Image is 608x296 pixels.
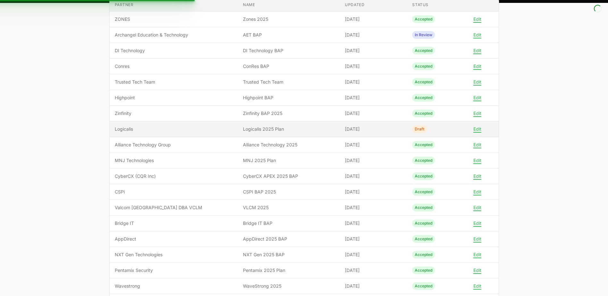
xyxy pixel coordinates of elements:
button: Edit [473,63,481,69]
button: Edit [473,283,481,289]
span: Wavestrong [115,283,233,289]
span: [DATE] [345,173,402,179]
span: Logicalis [115,126,233,132]
button: Edit [473,252,481,258]
span: [DATE] [345,142,402,148]
button: Edit [473,267,481,273]
span: Conres [115,63,233,70]
span: DI Technology [115,47,233,54]
span: NXT Gen Technologies [115,251,233,258]
button: Edit [473,111,481,116]
span: [DATE] [345,95,402,101]
span: [DATE] [345,251,402,258]
span: AppDirect [115,236,233,242]
button: Edit [473,16,481,22]
span: Zinfinity [115,110,233,117]
span: [DATE] [345,220,402,226]
span: Pentamix 2025 Plan [243,267,335,274]
span: VLCM 2025 [243,204,335,211]
span: Logicalis 2025 Plan [243,126,335,132]
button: Edit [473,79,481,85]
span: DI Technology BAP [243,47,335,54]
span: CyberCX (CQR Inc) [115,173,233,179]
span: CSPi [115,189,233,195]
span: Highpoint [115,95,233,101]
span: [DATE] [345,157,402,164]
span: Zinfinity BAP 2025 [243,110,335,117]
span: [DATE] [345,236,402,242]
span: [DATE] [345,267,402,274]
button: Edit [473,220,481,226]
span: Bridge IT [115,220,233,226]
button: Edit [473,32,481,38]
span: [DATE] [345,189,402,195]
span: Bridge IT BAP [243,220,335,226]
span: [DATE] [345,63,402,70]
span: MNJ Technologies [115,157,233,164]
span: CyberCX APEX 2025 BAP [243,173,335,179]
span: Pentamix Security [115,267,233,274]
span: Trusted Tech Team [243,79,335,85]
button: Edit [473,48,481,53]
span: CSPI BAP 2025 [243,189,335,195]
span: [DATE] [345,16,402,22]
span: Zones 2025 [243,16,335,22]
span: AET BAP [243,32,335,38]
span: Alliance Technology 2025 [243,142,335,148]
button: Edit [473,158,481,163]
span: Alliance Technology Group [115,142,233,148]
span: NXT Gen 2025 BAP [243,251,335,258]
button: Edit [473,142,481,148]
span: [DATE] [345,204,402,211]
span: MNJ 2025 Plan [243,157,335,164]
span: [DATE] [345,79,402,85]
span: AppDirect 2025 BAP [243,236,335,242]
span: Trusted Tech Team [115,79,233,85]
button: Edit [473,126,481,132]
span: [DATE] [345,47,402,54]
span: Valcom [GEOGRAPHIC_DATA] DBA VCLM [115,204,233,211]
span: [DATE] [345,126,402,132]
button: Edit [473,189,481,195]
span: ZONES [115,16,233,22]
span: Archangel Education & Technology [115,32,233,38]
span: [DATE] [345,283,402,289]
button: Edit [473,205,481,210]
button: Edit [473,173,481,179]
button: Edit [473,236,481,242]
span: [DATE] [345,32,402,38]
span: ConRes BAP [243,63,335,70]
span: Highpoint BAP [243,95,335,101]
span: WaveStrong 2025 [243,283,335,289]
span: [DATE] [345,110,402,117]
button: Edit [473,95,481,101]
